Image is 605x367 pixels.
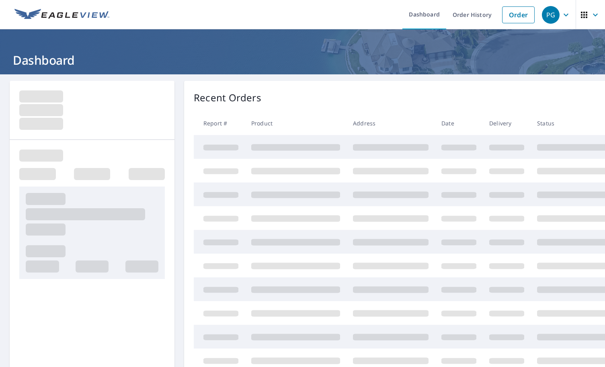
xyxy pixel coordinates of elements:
th: Report # [194,111,245,135]
h1: Dashboard [10,52,595,68]
th: Address [347,111,435,135]
th: Product [245,111,347,135]
th: Delivery [483,111,531,135]
a: Order [502,6,535,23]
div: PG [542,6,560,24]
p: Recent Orders [194,90,261,105]
img: EV Logo [14,9,109,21]
th: Date [435,111,483,135]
